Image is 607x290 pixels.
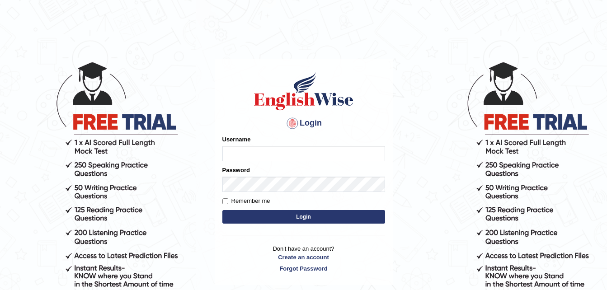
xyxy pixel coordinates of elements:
label: Remember me [222,196,270,206]
a: Create an account [222,253,385,262]
label: Username [222,135,251,144]
button: Login [222,210,385,224]
input: Remember me [222,198,228,204]
p: Don't have an account? [222,244,385,272]
a: Forgot Password [222,264,385,273]
h4: Login [222,116,385,131]
img: Logo of English Wise sign in for intelligent practice with AI [252,71,355,112]
label: Password [222,166,250,174]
